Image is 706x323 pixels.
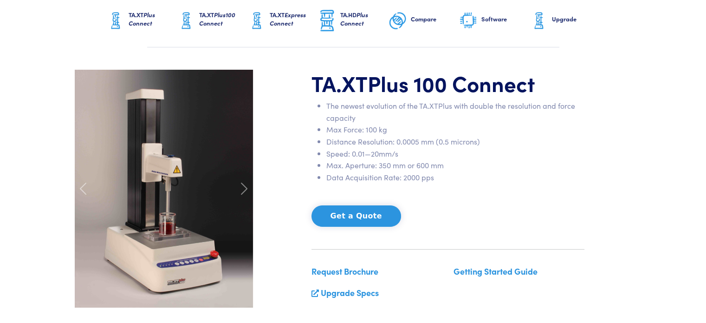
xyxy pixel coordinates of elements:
a: Getting Started Guide [453,265,538,277]
h6: Upgrade [552,15,600,23]
li: Max Force: 100 kg [326,124,584,136]
li: Speed: 0.01—20mm/s [326,148,584,160]
h1: TA.XT [311,70,584,97]
img: ta-xt-graphic.png [177,9,195,33]
li: Distance Resolution: 0.0005 mm (0.5 microns) [326,136,584,148]
span: Plus100 Connect [199,10,235,27]
button: Get a Quote [311,205,401,227]
img: ta-xt-graphic.png [106,9,125,33]
img: ta-xt-plus-100-gel-red.jpg [75,70,253,308]
h6: TA.XT [129,11,177,27]
li: The newest evolution of the TA.XTPlus with double the resolution and force capacity [326,100,584,124]
h6: TA.HD [340,11,389,27]
span: Plus Connect [129,10,155,27]
a: Upgrade Specs [321,287,379,298]
img: compare-graphic.png [389,9,407,33]
img: software-graphic.png [459,11,478,31]
h6: TA.XT [199,11,247,27]
span: Plus 100 Connect [368,68,535,98]
img: ta-hd-graphic.png [318,9,337,33]
a: Request Brochure [311,265,378,277]
img: ta-xt-graphic.png [530,9,548,33]
span: Express Connect [270,10,306,27]
li: Max. Aperture: 350 mm or 600 mm [326,159,584,171]
h6: Software [481,15,530,23]
h6: TA.XT [270,11,318,27]
h6: Compare [411,15,459,23]
span: Plus Connect [340,10,368,27]
img: ta-xt-graphic.png [247,9,266,33]
li: Data Acquisition Rate: 2000 pps [326,171,584,184]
